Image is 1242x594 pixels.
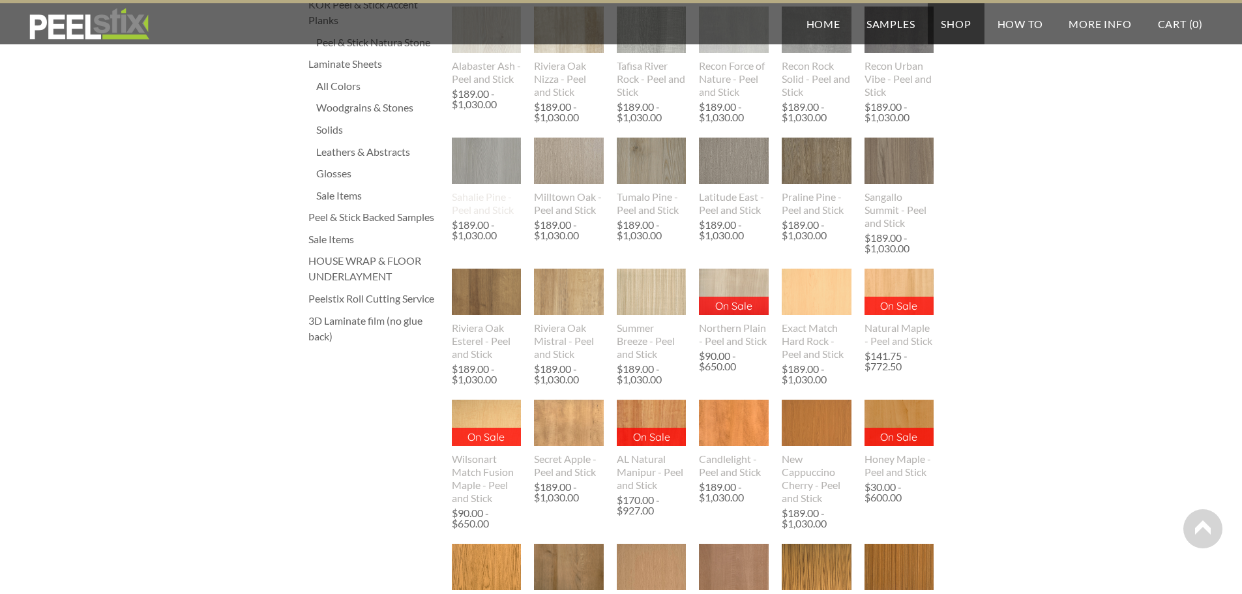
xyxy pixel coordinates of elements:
[865,59,934,98] div: Recon Urban Vibe - Peel and Stick
[699,7,769,98] a: Recon Force of Nature - Peel and Stick
[452,400,522,504] a: On Sale Wilsonart Match Fusion Maple - Peel and Stick
[308,313,439,344] a: 3D Laminate film (no glue back)
[865,482,934,503] div: $30.00 - $600.00
[617,400,687,446] img: s832171791223022656_p461_i1_w400.jpeg
[1192,18,1199,30] span: 0
[452,7,522,85] a: Alabaster Ash - Peel and Stick
[928,3,984,44] a: Shop
[316,166,439,181] a: Glosses
[534,59,604,98] div: Riviera Oak Nizza - Peel and Stick
[865,233,931,254] div: $189.00 - $1,030.00
[316,100,439,115] a: Woodgrains & Stones
[864,269,934,315] img: s832171791223022656_p987_i2_w432.jpeg
[534,269,604,315] img: s832171791223022656_p692_i3_w640.jpeg
[782,269,851,315] img: s832171791223022656_p748_i2_w640.jpeg
[782,138,851,216] a: Praline Pine - Peel and Stick
[316,122,439,138] a: Solids
[865,190,934,230] div: Sangallo Summit - Peel and Stick
[617,364,683,385] div: $189.00 - $1,030.00
[617,544,687,590] img: s832171791223022656_p542_i1_w400.jpeg
[782,364,848,385] div: $189.00 - $1,030.00
[617,453,687,492] div: AL Natural Manipur - Peel and Stick
[308,291,439,306] a: Peelstix Roll Cutting Service
[617,190,687,216] div: Tumalo Pine - Peel and Stick
[699,190,769,216] div: Latitude East - Peel and Stick
[699,269,769,347] a: On Sale Northern Plain - Peel and Stick
[865,102,931,123] div: $189.00 - $1,030.00
[782,508,848,529] div: $189.00 - $1,030.00
[452,269,522,360] a: Riviera Oak Esterel - Peel and Stick
[865,453,934,479] div: Honey Maple - Peel and Stick
[865,138,934,229] a: Sangallo Summit - Peel and Stick
[534,453,604,479] div: Secret Apple - Peel and Stick
[534,482,600,503] div: $189.00 - $1,030.00
[26,8,152,40] img: REFACE SUPPLIES
[452,453,522,505] div: Wilsonart Match Fusion Maple - Peel and Stick
[699,544,769,590] img: s832171791223022656_p759_i3_w640.jpeg
[534,220,600,241] div: $189.00 - $1,030.00
[316,144,439,160] a: Leathers & Abstracts
[865,297,934,315] p: On Sale
[308,56,439,72] a: Laminate Sheets
[865,269,934,347] a: On Sale Natural Maple - Peel and Stick
[699,351,769,372] div: $90.00 - $650.00
[865,400,934,478] a: On Sale Honey Maple - Peel and Stick
[452,116,522,206] img: s832171791223022656_p763_i2_w640.jpeg
[534,138,604,216] a: Milltown Oak - Peel and Stick
[617,138,687,216] a: Tumalo Pine - Peel and Stick
[782,220,848,241] div: $189.00 - $1,030.00
[782,400,851,504] a: New Cappuccino Cherry - Peel and Stick
[782,400,851,446] img: s832171791223022656_p534_i1_w400.jpeg
[782,102,848,123] div: $189.00 - $1,030.00
[452,190,522,216] div: Sahalie Pine - Peel and Stick
[782,7,851,98] a: Recon Rock Solid - Peel and Stick
[617,400,687,491] a: On Sale AL Natural Manipur - Peel and Stick
[984,3,1056,44] a: How To
[782,544,851,590] img: s832171791223022656_p508_i1_w400.jpeg
[865,7,934,98] a: Recon Urban Vibe - Peel and Stick
[534,102,600,123] div: $189.00 - $1,030.00
[699,102,765,123] div: $189.00 - $1,030.00
[782,321,851,361] div: Exact Match Hard Rock - Peel and Stick
[452,89,518,110] div: $189.00 - $1,030.00
[534,269,604,360] a: Riviera Oak Mistral - Peel and Stick
[308,253,439,284] a: HOUSE WRAP & FLOOR UNDERLAYMENT
[865,428,934,446] p: On Sale
[617,428,687,446] p: On Sale
[534,138,604,184] img: s832171791223022656_p482_i1_w400.jpeg
[452,220,518,241] div: $189.00 - $1,030.00
[452,59,522,85] div: Alabaster Ash - Peel and Stick
[534,190,604,216] div: Milltown Oak - Peel and Stick
[617,59,687,98] div: Tafisa River Rock - Peel and Stick
[308,209,439,225] a: Peel & Stick Backed Samples
[617,269,687,360] a: Summer Breeze - Peel and Stick
[699,220,765,241] div: $189.00 - $1,030.00
[452,364,518,385] div: $189.00 - $1,030.00
[782,59,851,98] div: Recon Rock Solid - Peel and Stick
[782,190,851,216] div: Praline Pine - Peel and Stick
[452,400,522,446] img: s832171791223022656_p599_i1_w400.jpeg
[699,453,769,479] div: Candlelight - Peel and Stick
[617,102,683,123] div: $189.00 - $1,030.00
[699,138,769,216] a: Latitude East - Peel and Stick
[793,3,853,44] a: Home
[782,138,851,184] img: s832171791223022656_p484_i1_w400.jpeg
[617,495,687,516] div: $170.00 - $927.00
[308,231,439,247] a: Sale Items
[782,269,851,360] a: Exact Match Hard Rock - Peel and Stick
[534,544,604,590] img: s832171791223022656_p693_i4_w640.jpeg
[534,400,604,446] img: s832171791223022656_p547_i1_w400.jpeg
[452,428,522,446] p: On Sale
[864,400,934,446] img: s832171791223022656_p649_i2_w432.jpeg
[316,78,439,94] a: All Colors
[534,364,600,385] div: $189.00 - $1,030.00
